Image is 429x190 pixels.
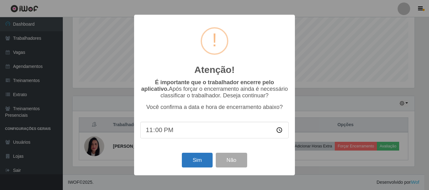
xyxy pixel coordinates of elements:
b: É importante que o trabalhador encerre pelo aplicativo. [141,79,274,92]
p: Após forçar o encerramento ainda é necessário classificar o trabalhador. Deseja continuar? [140,79,289,99]
p: Você confirma a data e hora de encerramento abaixo? [140,104,289,110]
h2: Atenção! [194,64,235,75]
button: Sim [182,153,212,167]
button: Não [216,153,247,167]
